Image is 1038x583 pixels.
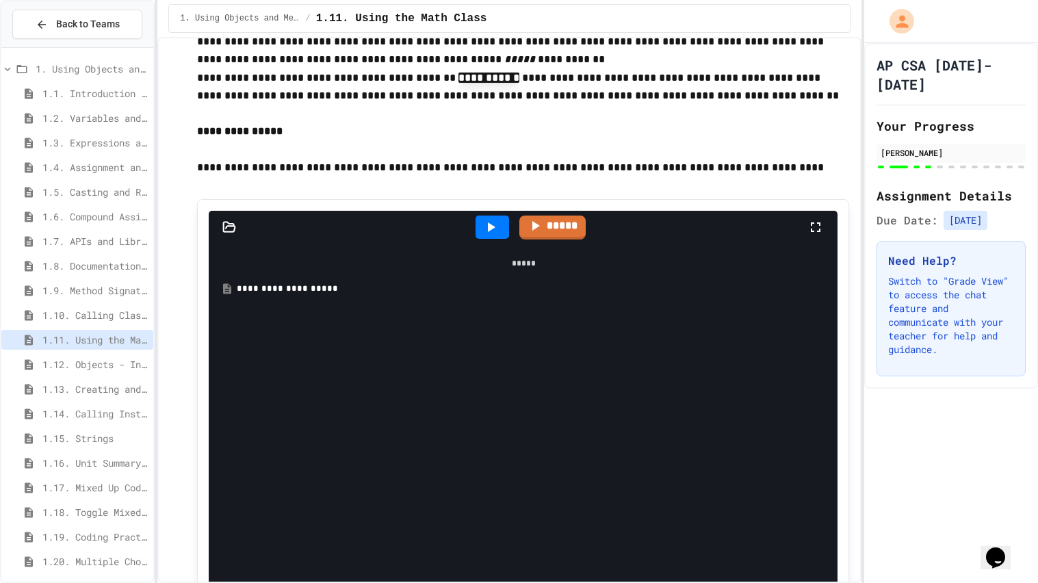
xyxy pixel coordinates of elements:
span: 1.14. Calling Instance Methods [42,406,148,421]
span: 1.9. Method Signatures [42,283,148,298]
h2: Assignment Details [877,186,1026,205]
span: 1.18. Toggle Mixed Up or Write Code Practice 1.1-1.6 [42,505,148,519]
button: Back to Teams [12,10,142,39]
div: My Account [875,5,918,37]
span: 1.17. Mixed Up Code Practice 1.1-1.6 [42,480,148,495]
span: Due Date: [877,212,938,229]
span: 1.11. Using the Math Class [316,10,487,27]
span: 1.12. Objects - Instances of Classes [42,357,148,372]
span: 1.19. Coding Practice 1a (1.1-1.6) [42,530,148,544]
span: 1.11. Using the Math Class [42,333,148,347]
span: 1.2. Variables and Data Types [42,111,148,125]
span: 1.6. Compound Assignment Operators [42,209,148,224]
span: 1. Using Objects and Methods [36,62,148,76]
iframe: chat widget [981,528,1024,569]
span: 1.10. Calling Class Methods [42,308,148,322]
span: 1.5. Casting and Ranges of Values [42,185,148,199]
span: 1.20. Multiple Choice Exercises for Unit 1a (1.1-1.6) [42,554,148,569]
span: [DATE] [944,211,987,230]
span: 1.1. Introduction to Algorithms, Programming, and Compilers [42,86,148,101]
span: 1.13. Creating and Initializing Objects: Constructors [42,382,148,396]
span: / [306,13,311,24]
p: Switch to "Grade View" to access the chat feature and communicate with your teacher for help and ... [888,274,1014,357]
span: 1.7. APIs and Libraries [42,234,148,248]
h3: Need Help? [888,252,1014,269]
span: 1.8. Documentation with Comments and Preconditions [42,259,148,273]
h1: AP CSA [DATE]-[DATE] [877,55,1026,94]
span: 1.4. Assignment and Input [42,160,148,174]
span: 1.16. Unit Summary 1a (1.1-1.6) [42,456,148,470]
h2: Your Progress [877,116,1026,135]
span: 1.3. Expressions and Output [New] [42,135,148,150]
span: 1. Using Objects and Methods [180,13,300,24]
span: Back to Teams [56,17,120,31]
div: [PERSON_NAME] [881,146,1022,159]
span: 1.15. Strings [42,431,148,445]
